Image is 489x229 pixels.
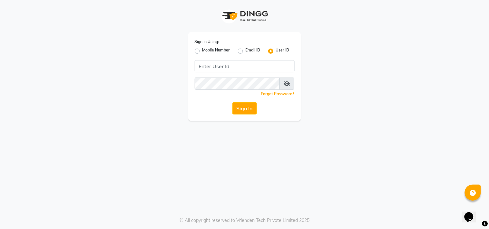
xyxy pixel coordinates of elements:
[462,203,483,223] iframe: chat widget
[195,60,295,72] input: Username
[195,78,280,90] input: Username
[246,47,260,55] label: Email ID
[276,47,289,55] label: User ID
[261,91,295,96] a: Forgot Password?
[202,47,230,55] label: Mobile Number
[219,6,270,25] img: logo1.svg
[195,39,219,45] label: Sign In Using:
[232,102,257,114] button: Sign In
